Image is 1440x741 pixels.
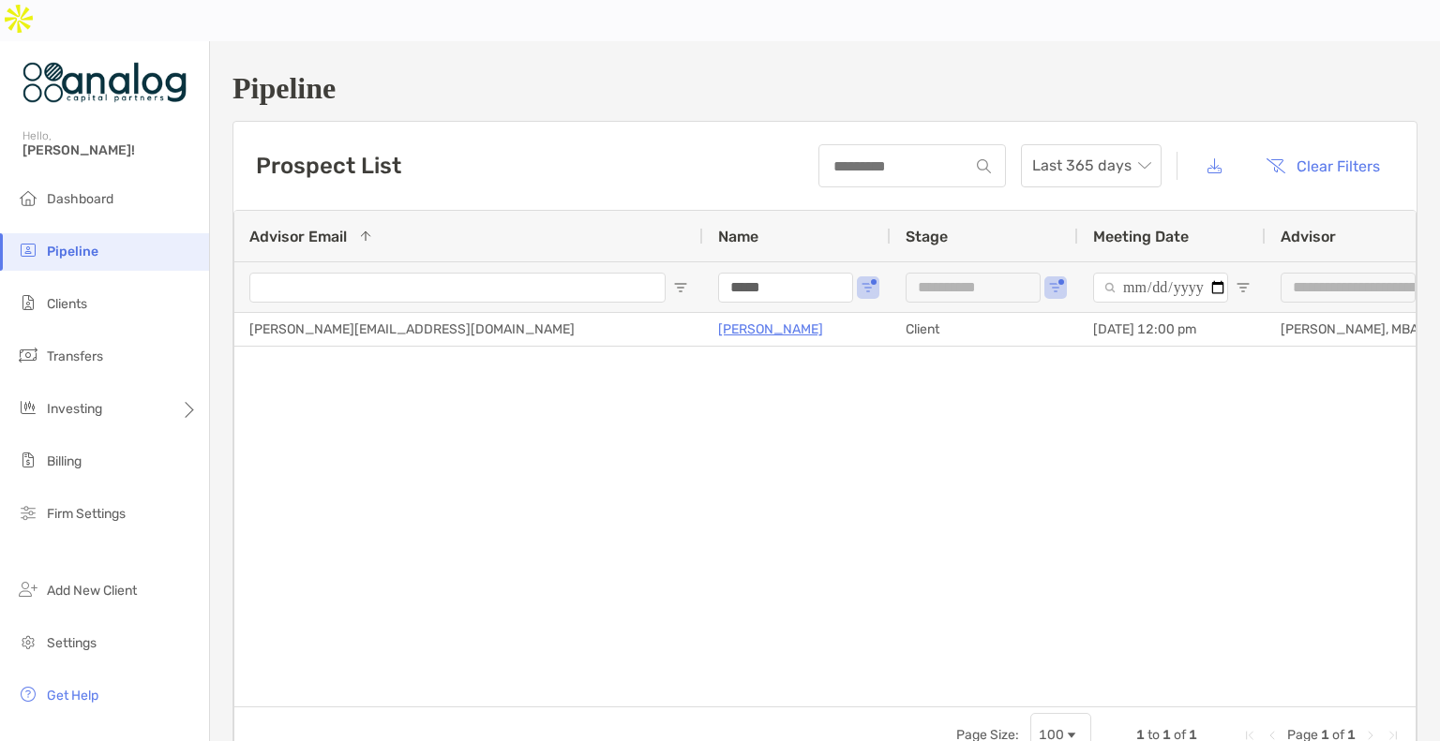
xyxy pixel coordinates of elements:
[249,273,666,303] input: Advisor Email Filter Input
[17,344,39,366] img: transfers icon
[891,313,1078,346] div: Client
[17,501,39,524] img: firm-settings icon
[1252,145,1394,186] button: Clear Filters
[17,630,39,653] img: settings icon
[232,71,1417,106] h1: Pipeline
[47,348,103,364] span: Transfers
[17,449,39,471] img: billing icon
[47,191,113,207] span: Dashboard
[977,159,991,173] img: input icon
[47,296,87,312] span: Clients
[47,635,97,651] span: Settings
[47,453,82,469] span: Billing
[17,578,39,600] img: add_new_client icon
[17,396,39,419] img: investing icon
[17,683,39,705] img: get-help icon
[17,186,39,209] img: dashboard icon
[673,280,688,295] button: Open Filter Menu
[22,49,187,116] img: Zoe Logo
[1281,228,1336,245] span: Advisor
[234,313,703,346] div: [PERSON_NAME][EMAIL_ADDRESS][DOMAIN_NAME]
[47,244,98,259] span: Pipeline
[47,583,137,599] span: Add New Client
[249,228,347,245] span: Advisor Email
[1236,280,1251,295] button: Open Filter Menu
[17,291,39,314] img: clients icon
[718,273,853,303] input: Name Filter Input
[1032,145,1150,186] span: Last 365 days
[861,280,876,295] button: Open Filter Menu
[1093,228,1189,245] span: Meeting Date
[47,688,98,704] span: Get Help
[17,239,39,261] img: pipeline icon
[47,401,102,417] span: Investing
[906,228,948,245] span: Stage
[22,142,198,158] span: [PERSON_NAME]!
[1078,313,1266,346] div: [DATE] 12:00 pm
[718,228,758,245] span: Name
[1048,280,1063,295] button: Open Filter Menu
[47,506,126,522] span: Firm Settings
[256,153,401,179] h3: Prospect List
[1093,273,1228,303] input: Meeting Date Filter Input
[718,318,823,341] a: [PERSON_NAME]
